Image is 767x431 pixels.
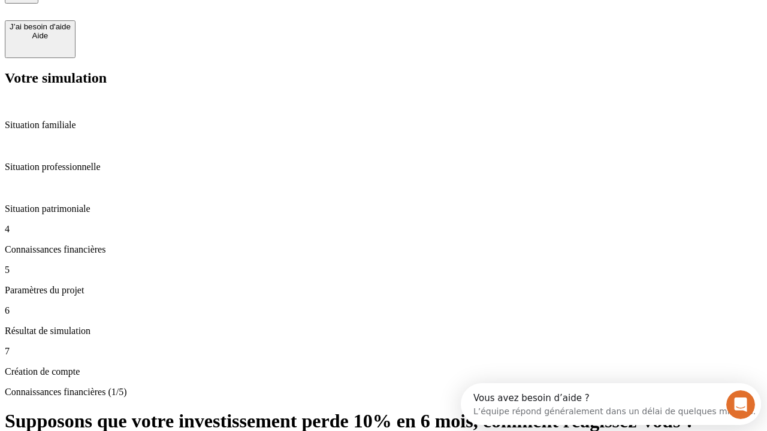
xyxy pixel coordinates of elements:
[5,265,762,275] p: 5
[5,366,762,377] p: Création de compte
[726,390,755,419] iframe: Intercom live chat
[5,20,76,58] button: J’ai besoin d'aideAide
[5,305,762,316] p: 6
[5,285,762,296] p: Paramètres du projet
[5,224,762,235] p: 4
[10,22,71,31] div: J’ai besoin d'aide
[5,346,762,357] p: 7
[13,20,295,32] div: L’équipe répond généralement dans un délai de quelques minutes.
[5,120,762,130] p: Situation familiale
[5,326,762,336] p: Résultat de simulation
[13,10,295,20] div: Vous avez besoin d’aide ?
[5,204,762,214] p: Situation patrimoniale
[5,387,762,397] p: Connaissances financières (1/5)
[5,244,762,255] p: Connaissances financières
[461,383,761,425] iframe: Intercom live chat discovery launcher
[5,5,330,38] div: Ouvrir le Messenger Intercom
[5,70,762,86] h2: Votre simulation
[5,162,762,172] p: Situation professionnelle
[10,31,71,40] div: Aide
